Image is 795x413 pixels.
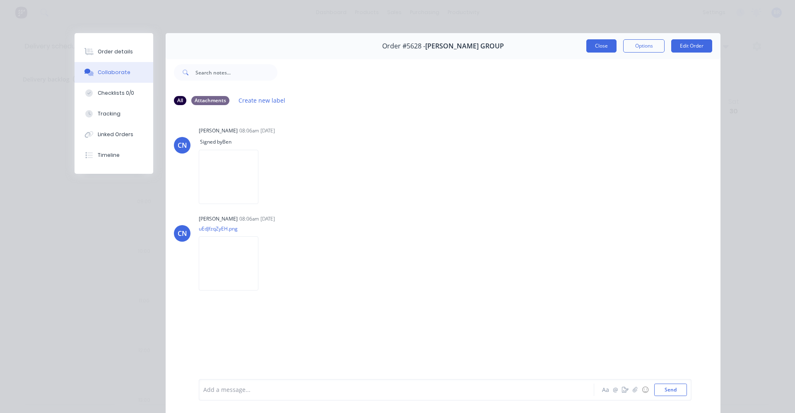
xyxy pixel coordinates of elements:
[98,69,130,76] div: Collaborate
[174,96,186,105] div: All
[623,39,665,53] button: Options
[610,385,620,395] button: @
[239,215,275,223] div: 08:06am [DATE]
[75,41,153,62] button: Order details
[98,89,134,97] div: Checklists 0/0
[199,225,267,232] p: uEdJfzqZyEH.png
[671,39,712,53] button: Edit Order
[98,131,133,138] div: Linked Orders
[98,151,120,159] div: Timeline
[75,103,153,124] button: Tracking
[654,384,687,396] button: Send
[239,127,275,134] div: 08:06am [DATE]
[586,39,617,53] button: Close
[199,215,238,223] div: [PERSON_NAME]
[191,96,229,105] div: Attachments
[178,140,187,150] div: CN
[234,95,290,106] button: Create new label
[98,48,133,55] div: Order details
[199,127,238,134] div: [PERSON_NAME]
[98,110,120,118] div: Tracking
[195,64,277,81] input: Search notes...
[199,138,233,145] span: Signed by Ben
[382,42,425,50] span: Order #5628 -
[425,42,504,50] span: [PERSON_NAME] GROUP
[178,228,187,238] div: CN
[75,145,153,166] button: Timeline
[75,124,153,145] button: Linked Orders
[600,385,610,395] button: Aa
[75,62,153,83] button: Collaborate
[640,385,650,395] button: ☺
[75,83,153,103] button: Checklists 0/0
